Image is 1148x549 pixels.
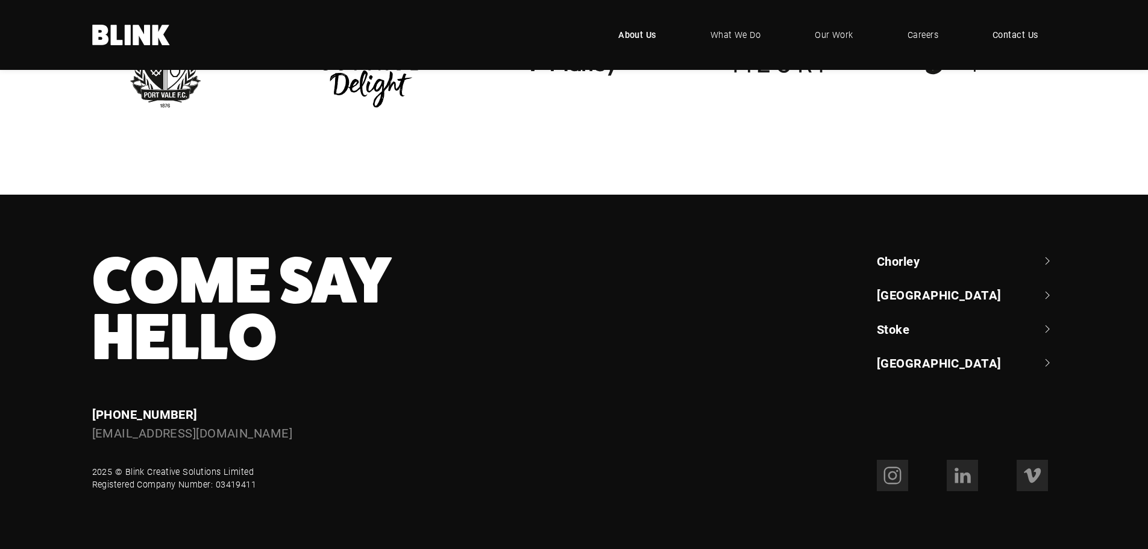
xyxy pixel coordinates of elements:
[877,253,1056,269] a: Chorley
[92,425,293,441] a: [EMAIL_ADDRESS][DOMAIN_NAME]
[797,17,871,53] a: Our Work
[600,17,674,53] a: About Us
[92,406,198,422] a: [PHONE_NUMBER]
[92,465,257,491] div: 2025 © Blink Creative Solutions Limited Registered Company Number: 03419411
[618,28,656,42] span: About Us
[710,28,761,42] span: What We Do
[692,17,779,53] a: What We Do
[993,28,1038,42] span: Contact Us
[877,321,1056,337] a: Stoke
[815,28,853,42] span: Our Work
[974,17,1056,53] a: Contact Us
[877,354,1056,371] a: [GEOGRAPHIC_DATA]
[92,25,171,45] a: Home
[877,286,1056,303] a: [GEOGRAPHIC_DATA]
[908,28,938,42] span: Careers
[889,17,956,53] a: Careers
[92,253,664,366] h3: Come Say Hello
